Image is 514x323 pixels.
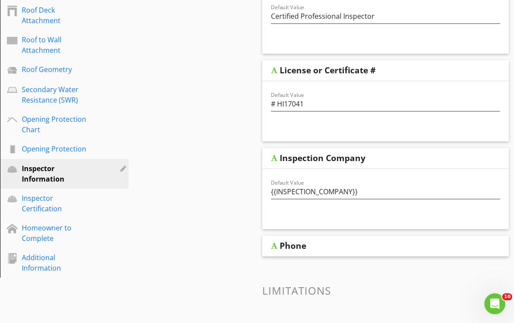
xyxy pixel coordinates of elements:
input: Default Value [271,9,500,24]
div: Roof Geometry [22,64,87,75]
input: Default Value [271,97,500,111]
div: Opening Protection Chart [22,114,87,135]
div: Inspector Information [22,163,87,184]
div: Roof to Wall Attachment [22,34,87,55]
div: Additional Information [22,252,87,273]
div: Roof Deck Attachment [22,5,87,26]
span: 10 [502,293,512,300]
div: Secondary Water Resistance (SWR) [22,84,87,105]
iframe: Intercom live chat [484,293,505,314]
div: Homeowner to Complete [22,223,87,244]
input: Default Value [271,185,500,199]
div: License or Certificate # [280,65,375,76]
div: Opening Protection [22,144,87,154]
div: Inspector Certification [22,193,87,214]
h3: Limitations [262,285,509,296]
div: Phone [280,241,306,251]
div: Inspection Company [280,153,365,163]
